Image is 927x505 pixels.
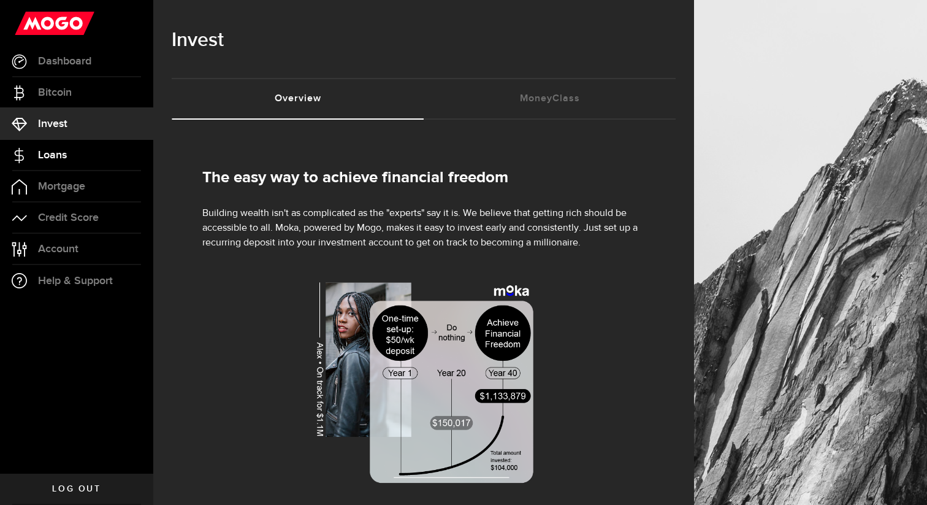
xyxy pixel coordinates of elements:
span: Bitcoin [38,87,72,98]
button: Open LiveChat chat widget [10,5,47,42]
span: Mortgage [38,181,85,192]
img: wealth-overview-moka-image [313,281,534,484]
span: Loans [38,150,67,161]
span: Help & Support [38,276,113,287]
ul: Tabs Navigation [172,78,676,120]
a: Overview [172,79,424,118]
span: Log out [52,485,101,493]
span: Dashboard [38,56,91,67]
h2: The easy way to achieve financial freedom [202,169,645,188]
a: MoneyClass [424,79,676,118]
span: Account [38,244,78,255]
h1: Invest [172,25,676,56]
span: Invest [38,118,67,129]
span: Credit Score [38,212,99,223]
p: Building wealth isn't as complicated as the "experts" say it is. We believe that getting rich sho... [202,206,645,250]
